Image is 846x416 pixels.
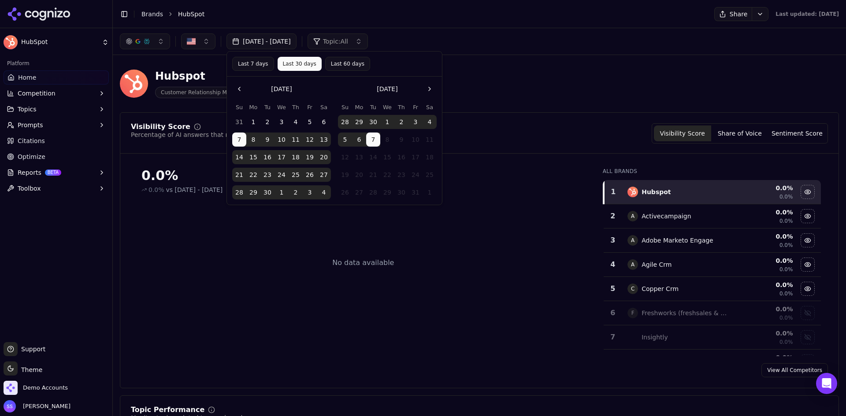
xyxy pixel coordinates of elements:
[278,57,322,71] button: Last 30 days
[768,125,826,141] button: Sentiment Score
[275,133,289,147] button: Wednesday, September 10th, 2025, selected
[627,259,638,270] span: A
[801,354,815,368] button: Show keap (formerly infusionsoft) data
[289,150,303,164] button: Thursday, September 18th, 2025, selected
[260,168,275,182] button: Tuesday, September 23rd, 2025, selected
[604,253,821,277] tr: 4AAgile Crm0.0%0.0%Hide agile crm data
[779,339,793,346] span: 0.0%
[275,150,289,164] button: Wednesday, September 17th, 2025, selected
[801,282,815,296] button: Hide copper crm data
[325,57,370,71] button: Last 60 days
[4,400,70,412] button: Open user button
[131,123,190,130] div: Visibility Score
[338,103,437,199] table: October 2025
[603,168,821,175] div: All Brands
[289,103,303,111] th: Thursday
[4,102,109,116] button: Topics
[801,330,815,344] button: Show insightly data
[4,70,109,85] a: Home
[317,168,331,182] button: Saturday, September 27th, 2025, selected
[18,121,43,129] span: Prompts
[394,115,408,129] button: Thursday, October 2nd, 2025, selected
[607,211,619,221] div: 2
[779,242,793,249] span: 0.0%
[779,314,793,321] span: 0.0%
[366,133,380,147] button: Today, Tuesday, October 7th, 2025, selected
[232,103,246,111] th: Sunday
[232,82,246,96] button: Go to the Previous Month
[627,211,638,221] span: A
[801,209,815,223] button: Hide activecampaign data
[18,345,45,353] span: Support
[226,33,297,49] button: [DATE] - [DATE]
[21,38,98,46] span: HubSpot
[642,236,713,245] div: Adobe Marketo Engage
[736,184,793,192] div: 0.0 %
[779,217,793,225] span: 0.0%
[4,56,109,70] div: Platform
[779,193,793,200] span: 0.0%
[627,283,638,294] span: C
[260,185,275,199] button: Tuesday, September 30th, 2025, selected
[303,150,317,164] button: Friday, September 19th, 2025, selected
[423,115,437,129] button: Saturday, October 4th, 2025, selected
[338,115,352,129] button: Sunday, September 28th, 2025, selected
[642,188,671,196] div: Hubspot
[4,134,109,148] a: Citations
[232,168,246,182] button: Sunday, September 21st, 2025, selected
[4,150,109,164] a: Optimize
[246,103,260,111] th: Monday
[338,133,352,147] button: Sunday, October 5th, 2025, selected
[4,35,18,49] img: HubSpot
[155,87,306,98] span: Customer Relationship Management (CRM) Software
[289,168,303,182] button: Thursday, September 25th, 2025, selected
[260,115,275,129] button: Tuesday, September 2nd, 2025
[423,103,437,111] th: Saturday
[607,332,619,342] div: 7
[714,7,752,21] button: Share
[642,309,729,317] div: Freshworks (freshsales & Freshdesk)
[289,115,303,129] button: Thursday, September 4th, 2025
[779,290,793,297] span: 0.0%
[654,125,711,141] button: Visibility Score
[148,185,164,194] span: 0.0%
[607,259,619,270] div: 4
[604,180,821,204] tr: 1hubspotHubspot0.0%0.0%Hide hubspot data
[627,235,638,246] span: A
[260,103,275,111] th: Tuesday
[366,103,380,111] th: Tuesday
[275,168,289,182] button: Wednesday, September 24th, 2025, selected
[394,103,408,111] th: Thursday
[423,82,437,96] button: Go to the Next Month
[4,166,109,180] button: ReportsBETA
[642,212,691,221] div: Activecampaign
[604,228,821,253] tr: 3AAdobe Marketo Engage0.0%0.0%Hide adobe marketo engage data
[4,181,109,195] button: Toolbox
[604,325,821,350] tr: 7insightlyInsightly0.0%0.0%Show insightly data
[141,11,163,18] a: Brands
[289,133,303,147] button: Thursday, September 11th, 2025, selected
[775,11,839,18] div: Last updated: [DATE]
[4,381,18,395] img: Demo Accounts
[246,185,260,199] button: Monday, September 29th, 2025, selected
[166,185,223,194] span: vs [DATE] - [DATE]
[338,103,352,111] th: Sunday
[18,152,45,161] span: Optimize
[232,185,246,199] button: Sunday, September 28th, 2025, selected
[18,184,41,193] span: Toolbox
[317,185,331,199] button: Saturday, October 4th, 2025, selected
[604,301,821,325] tr: 6FFreshworks (freshsales & Freshdesk)0.0%0.0%Show freshworks (freshsales & freshdesk) data
[246,133,260,147] button: Monday, September 8th, 2025, selected
[761,363,828,377] a: View All Competitors
[736,208,793,217] div: 0.0 %
[18,366,42,373] span: Theme
[141,168,585,184] div: 0.0%
[18,73,36,82] span: Home
[332,258,394,268] div: No data available
[303,115,317,129] button: Friday, September 5th, 2025
[317,103,331,111] th: Saturday
[323,37,348,46] span: Topic: All
[317,150,331,164] button: Saturday, September 20th, 2025, selected
[232,57,274,71] button: Last 7 days
[642,284,679,293] div: Copper Crm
